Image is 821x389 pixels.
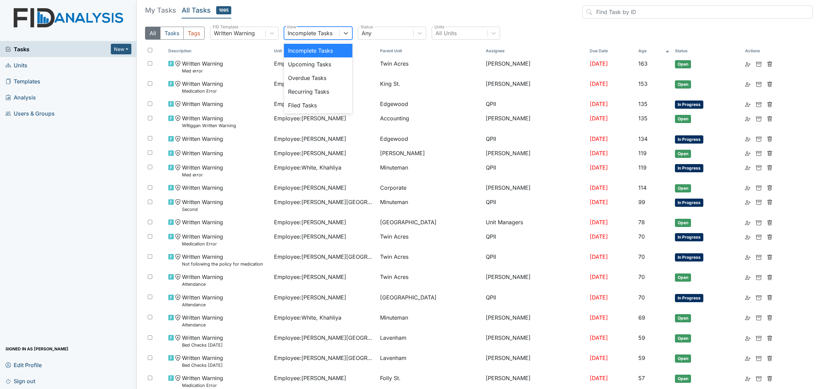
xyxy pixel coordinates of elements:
span: Folly St. [380,374,401,382]
span: Employee : [PERSON_NAME][GEOGRAPHIC_DATA] [274,354,375,362]
span: In Progress [675,233,703,241]
th: Toggle SortBy [672,45,742,57]
span: [DATE] [590,273,608,280]
span: Employee : [PERSON_NAME] [274,218,346,226]
span: [DATE] [590,60,608,67]
div: Upcoming Tasks [284,57,352,71]
div: Any [362,29,372,37]
div: Overdue Tasks [284,71,352,85]
span: Written Warning [182,135,223,143]
span: Open [675,184,691,192]
td: Unit Managers [483,215,587,230]
span: Minuteman [380,313,408,322]
a: Archive [756,114,761,122]
span: Analysis [5,92,36,103]
span: In Progress [675,294,703,302]
span: Written Warning Med error [182,163,223,178]
span: Corporate [380,184,406,192]
span: Employee : [PERSON_NAME] [274,293,346,301]
span: Employee : [PERSON_NAME][GEOGRAPHIC_DATA] [274,198,375,206]
a: Delete [767,354,772,362]
small: Med error [182,172,223,178]
span: [PERSON_NAME] [380,149,425,157]
span: [GEOGRAPHIC_DATA] [380,218,436,226]
a: Delete [767,232,772,241]
a: Delete [767,135,772,143]
button: Tasks [160,27,184,40]
small: Not following the policy for medication [182,261,263,267]
span: Open [675,80,691,89]
span: 70 [638,273,645,280]
span: 70 [638,294,645,301]
a: Archive [756,100,761,108]
small: Second [182,206,223,213]
small: Bed Checks [DATE] [182,362,223,368]
a: Delete [767,198,772,206]
div: Incomplete Tasks [284,44,352,57]
span: Accounting [380,114,409,122]
span: [GEOGRAPHIC_DATA] [380,293,436,301]
span: Open [675,273,691,282]
span: 1095 [216,6,231,14]
span: Open [675,150,691,158]
span: [DATE] [590,219,608,226]
span: In Progress [675,100,703,109]
span: Open [675,354,691,363]
span: 59 [638,354,645,361]
span: Open [675,314,691,322]
span: Edgewood [380,100,408,108]
span: 153 [638,80,648,87]
td: QPII [483,97,587,111]
span: Written Warning WRiggan Written Warning [182,114,236,129]
span: Employee : [PERSON_NAME] [274,149,346,157]
a: Archive [756,184,761,192]
h5: My Tasks [145,5,176,15]
span: 134 [638,135,648,142]
span: 70 [638,253,645,260]
th: Toggle SortBy [587,45,636,57]
span: [DATE] [590,199,608,205]
span: Employee : [PERSON_NAME] [274,114,346,122]
a: Delete [767,334,772,342]
span: Written Warning Attendance [182,273,223,287]
span: Written Warning [182,149,223,157]
span: Open [675,375,691,383]
td: QPII [483,161,587,181]
a: Delete [767,374,772,382]
a: Archive [756,163,761,172]
span: [DATE] [590,314,608,321]
a: Archive [756,80,761,88]
a: Delete [767,313,772,322]
span: [DATE] [590,135,608,142]
span: [DATE] [590,80,608,87]
a: Tasks [5,45,111,53]
span: Twin Acres [380,59,408,68]
a: Archive [756,253,761,261]
span: Templates [5,76,40,86]
span: Employee : [PERSON_NAME] [274,100,346,108]
span: Written Warning Attendance [182,293,223,308]
span: [DATE] [590,184,608,191]
span: Written Warning Medication Error [182,232,223,247]
span: Lavenham [380,334,406,342]
span: 99 [638,199,645,205]
span: In Progress [675,164,703,172]
span: Open [675,60,691,68]
span: Users & Groups [5,108,55,119]
span: 135 [638,115,648,122]
button: All [145,27,160,40]
small: Medication Error [182,382,223,389]
span: Minuteman [380,163,408,172]
a: Archive [756,293,761,301]
span: Twin Acres [380,232,408,241]
th: Toggle SortBy [271,45,377,57]
a: Archive [756,135,761,143]
td: [PERSON_NAME] [483,351,587,371]
div: Filed Tasks [284,98,352,112]
span: Edgewood [380,135,408,143]
span: Written Warning Not following the policy for medication [182,253,263,267]
a: Delete [767,149,772,157]
a: Archive [756,313,761,322]
a: Delete [767,80,772,88]
span: 69 [638,314,645,321]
